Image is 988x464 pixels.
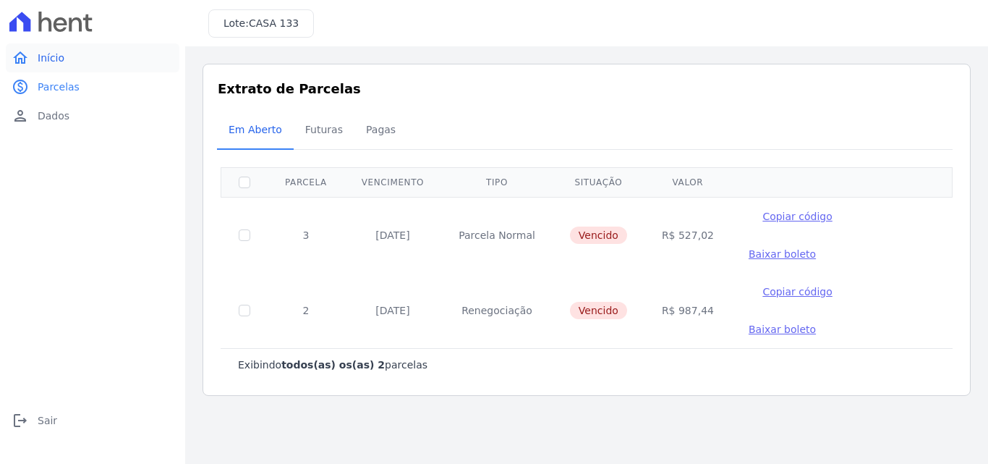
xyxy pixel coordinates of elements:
[354,112,407,150] a: Pagas
[357,115,404,144] span: Pagas
[762,211,832,222] span: Copiar código
[249,17,299,29] span: CASA 133
[553,167,644,197] th: Situação
[749,284,846,299] button: Copiar código
[217,112,294,150] a: Em Aberto
[6,406,179,435] a: logoutSair
[344,197,441,273] td: [DATE]
[644,273,731,348] td: R$ 987,44
[281,359,385,371] b: todos(as) os(as) 2
[297,115,352,144] span: Futuras
[38,51,64,65] span: Início
[6,43,179,72] a: homeInício
[344,273,441,348] td: [DATE]
[644,197,731,273] td: R$ 527,02
[223,16,299,31] h3: Lote:
[749,247,816,261] a: Baixar boleto
[6,72,179,101] a: paidParcelas
[6,101,179,130] a: personDados
[749,209,846,224] button: Copiar código
[749,322,816,337] a: Baixar boleto
[268,273,344,348] td: 2
[12,107,29,125] i: person
[441,167,553,197] th: Tipo
[268,167,344,197] th: Parcela
[38,109,69,123] span: Dados
[12,78,29,96] i: paid
[441,197,553,273] td: Parcela Normal
[12,49,29,67] i: home
[38,80,80,94] span: Parcelas
[294,112,354,150] a: Futuras
[644,167,731,197] th: Valor
[570,302,627,319] span: Vencido
[441,273,553,348] td: Renegociação
[762,286,832,298] span: Copiar código
[749,324,816,335] span: Baixar boleto
[749,248,816,260] span: Baixar boleto
[220,115,291,144] span: Em Aberto
[570,227,627,244] span: Vencido
[344,167,441,197] th: Vencimento
[268,197,344,273] td: 3
[12,412,29,429] i: logout
[38,413,57,428] span: Sair
[218,79,955,98] h3: Extrato de Parcelas
[238,358,427,372] p: Exibindo parcelas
